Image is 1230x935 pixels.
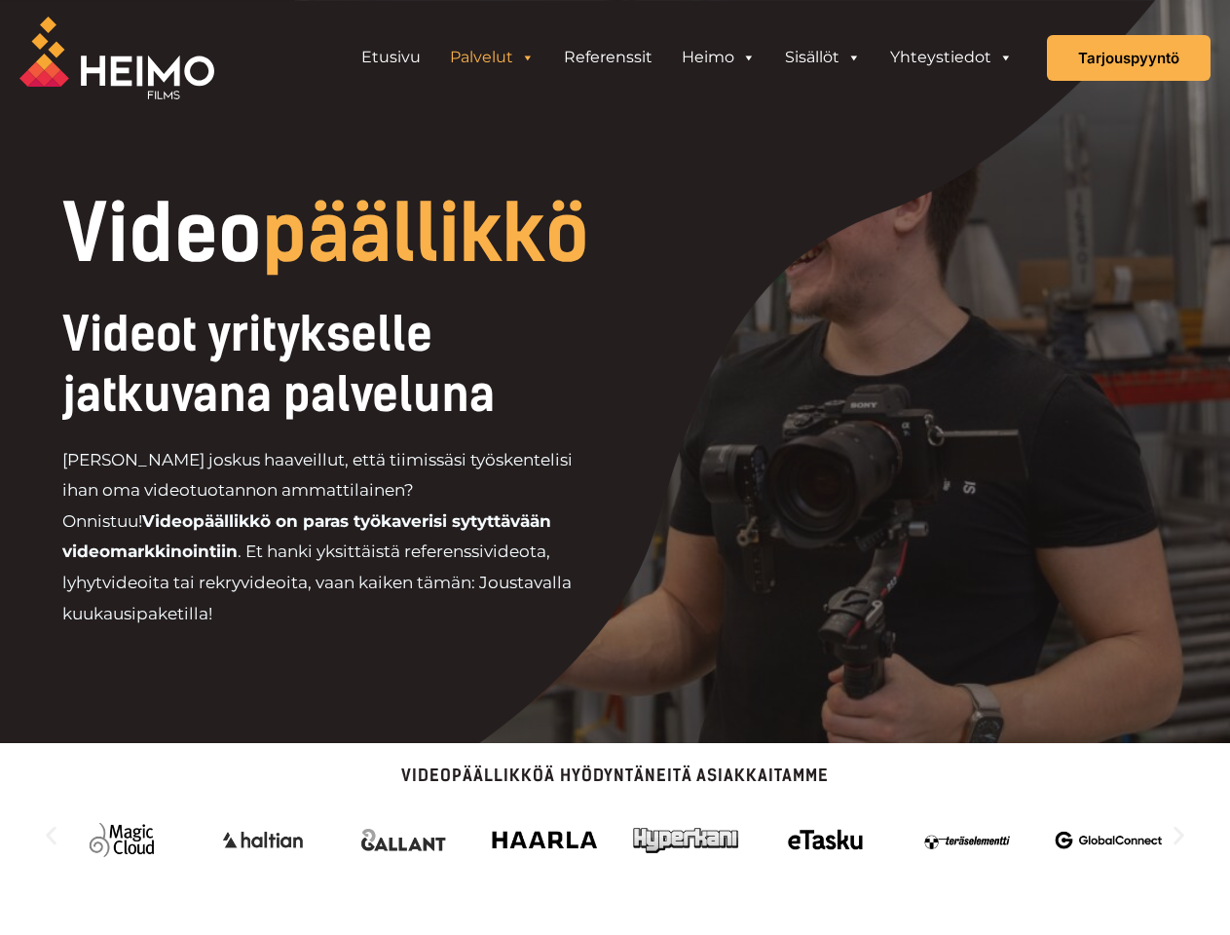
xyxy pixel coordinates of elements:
[435,38,549,77] a: Palvelut
[62,511,551,562] strong: Videopäällikkö on paras työkaverisi sytyttävään videomarkkinointiin
[876,38,1027,77] a: Yhteystiedot
[68,813,175,867] img: Videotuotantoa yritykselle jatkuvana palveluna hankkii mm. Magic Cloud
[62,195,730,273] h1: Video
[914,813,1022,867] div: 2 / 14
[351,813,458,867] div: 12 / 14
[62,445,598,629] p: [PERSON_NAME] joskus haaveillut, että tiimissäsi työskentelisi ihan oma videotuotannon ammattilai...
[347,38,435,77] a: Etusivu
[39,767,1191,784] p: Videopäällikköä hyödyntäneitä asiakkaitamme
[68,813,175,867] div: 10 / 14
[632,813,739,867] img: Hyperkani on yksi Videopäällikkö-asiakkaista
[632,813,739,867] div: 14 / 14
[19,17,214,99] img: Heimo Filmsin logo
[491,813,598,867] img: Haarla on yksi Videopäällikkö-asiakkaista
[491,813,598,867] div: 13 / 14
[773,813,880,867] img: Videotuotantoa yritykselle jatkuvana palveluna hankkii mm. eTasku
[337,38,1037,77] aside: Header Widget 1
[773,813,880,867] div: 1 / 14
[549,38,667,77] a: Referenssit
[262,187,589,280] span: päällikkö
[770,38,876,77] a: Sisällöt
[667,38,770,77] a: Heimo
[39,804,1191,867] div: Karuselli | Vieritys vaakasuunnassa: Vasen ja oikea nuoli
[62,306,495,423] span: Videot yritykselle jatkuvana palveluna
[914,813,1022,867] img: Videotuotantoa yritykselle jatkuvana palveluna hankkii mm. Teräselementti
[351,813,458,867] img: Gallant on yksi Videopäällikkö-asiakkaista
[209,813,317,867] div: 11 / 14
[1047,35,1211,81] a: Tarjouspyyntö
[209,813,317,867] img: Haltian on yksi Videopäällikkö-asiakkaista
